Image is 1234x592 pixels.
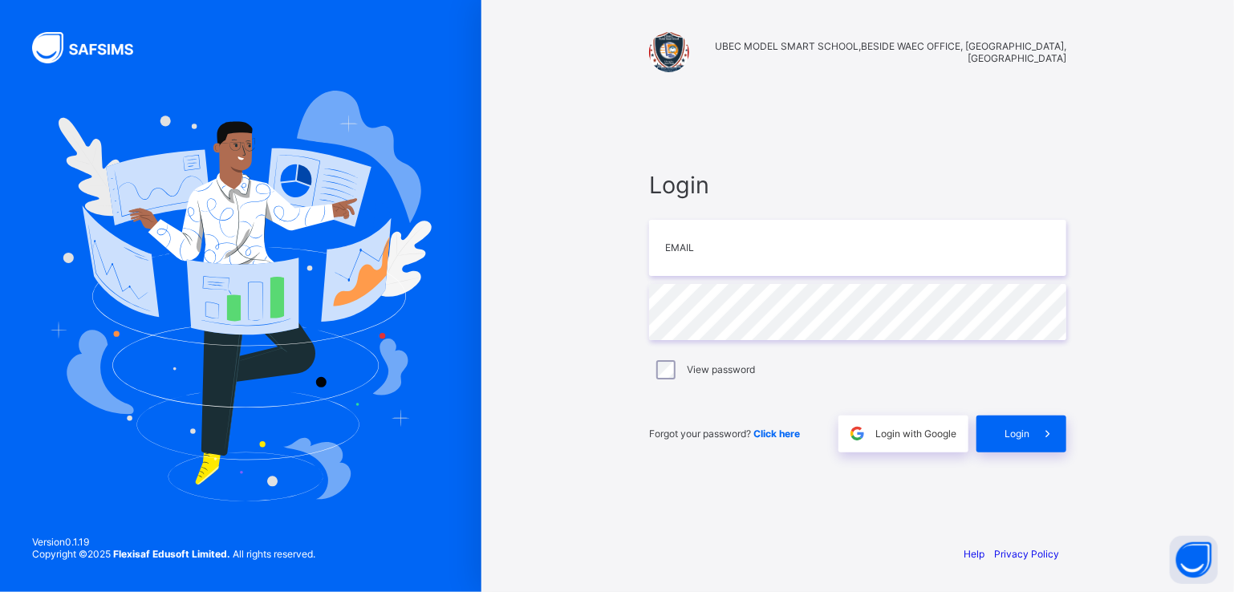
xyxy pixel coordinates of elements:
[113,548,230,560] strong: Flexisaf Edusoft Limited.
[697,40,1066,64] span: UBEC MODEL SMART SCHOOL,BESIDE WAEC OFFICE, [GEOGRAPHIC_DATA],[GEOGRAPHIC_DATA]
[875,428,956,440] span: Login with Google
[1170,536,1218,584] button: Open asap
[649,428,800,440] span: Forgot your password?
[994,548,1059,560] a: Privacy Policy
[50,91,432,501] img: Hero Image
[649,171,1066,199] span: Login
[687,363,755,375] label: View password
[964,548,984,560] a: Help
[32,536,315,548] span: Version 0.1.19
[1005,428,1029,440] span: Login
[32,32,152,63] img: SAFSIMS Logo
[753,428,800,440] a: Click here
[32,548,315,560] span: Copyright © 2025 All rights reserved.
[848,424,867,443] img: google.396cfc9801f0270233282035f929180a.svg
